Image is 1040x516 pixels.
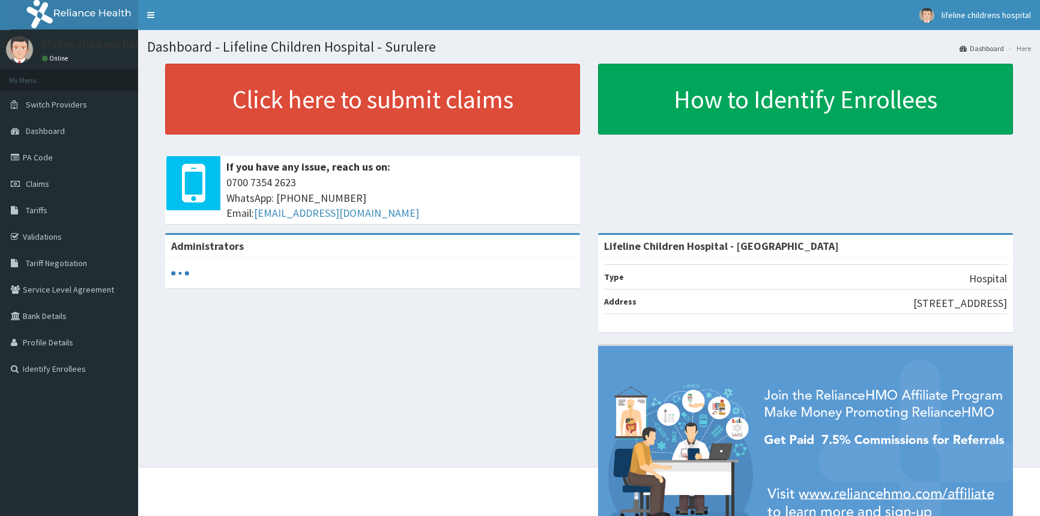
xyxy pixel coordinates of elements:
span: Tariffs [26,205,47,216]
li: Here [1005,43,1031,53]
b: If you have any issue, reach us on: [226,160,390,174]
span: Switch Providers [26,99,87,110]
p: [STREET_ADDRESS] [913,296,1007,311]
b: Address [604,296,636,307]
svg: audio-loading [171,264,189,282]
a: Dashboard [960,43,1004,53]
img: User Image [919,8,934,23]
a: [EMAIL_ADDRESS][DOMAIN_NAME] [254,206,419,220]
b: Administrators [171,239,244,253]
span: 0700 7354 2623 WhatsApp: [PHONE_NUMBER] Email: [226,175,574,221]
span: Tariff Negotiation [26,258,87,269]
span: Claims [26,178,49,189]
a: Online [42,54,71,62]
strong: Lifeline Children Hospital - [GEOGRAPHIC_DATA] [604,239,839,253]
b: Type [604,272,624,282]
a: How to Identify Enrollees [598,64,1013,135]
p: lifeline childrens hospital [42,39,162,50]
a: Click here to submit claims [165,64,580,135]
span: Dashboard [26,126,65,136]
img: User Image [6,36,33,63]
span: lifeline childrens hospital [942,10,1031,20]
h1: Dashboard - Lifeline Children Hospital - Surulere [147,39,1031,55]
p: Hospital [969,271,1007,287]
